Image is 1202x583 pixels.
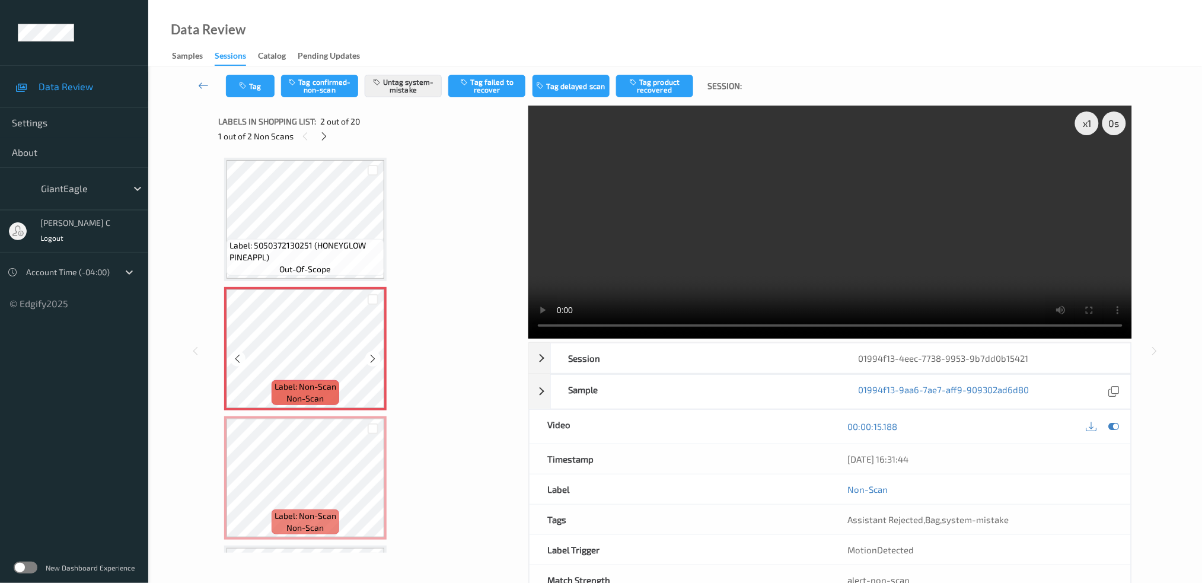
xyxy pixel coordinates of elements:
[841,343,1131,373] div: 01994f13-4eec-7738-9953-9b7dd0b15421
[229,240,381,263] span: Label: 5050372130251 (HONEYGLOW PINEAPPL)
[551,343,841,373] div: Session
[172,50,203,65] div: Samples
[298,50,360,65] div: Pending Updates
[533,75,610,97] button: Tag delayed scan
[926,514,940,525] span: Bag
[859,384,1029,400] a: 01994f13-9aa6-7ae7-aff9-909302ad6d80
[529,374,1131,409] div: Sample01994f13-9aa6-7ae7-aff9-909302ad6d80
[616,75,693,97] button: Tag product recovered
[448,75,525,97] button: Tag failed to recover
[530,410,830,444] div: Video
[1102,111,1126,135] div: 0 s
[281,75,358,97] button: Tag confirmed-non-scan
[1075,111,1099,135] div: x 1
[226,75,275,97] button: Tag
[287,393,324,404] span: non-scan
[218,129,520,144] div: 1 out of 2 Non Scans
[848,453,1113,465] div: [DATE] 16:31:44
[848,420,898,432] a: 00:00:15.188
[530,444,830,474] div: Timestamp
[215,48,258,66] a: Sessions
[830,535,1131,565] div: MotionDetected
[287,522,324,534] span: non-scan
[530,535,830,565] div: Label Trigger
[530,505,830,534] div: Tags
[708,80,742,92] span: Session:
[320,116,360,128] span: 2 out of 20
[275,381,336,393] span: Label: Non-Scan
[275,510,336,522] span: Label: Non-Scan
[215,50,246,66] div: Sessions
[529,343,1131,374] div: Session01994f13-4eec-7738-9953-9b7dd0b15421
[280,263,331,275] span: out-of-scope
[942,514,1009,525] span: system-mistake
[298,48,372,65] a: Pending Updates
[258,48,298,65] a: Catalog
[172,48,215,65] a: Samples
[530,474,830,504] div: Label
[848,514,924,525] span: Assistant Rejected
[848,514,1009,525] span: , ,
[171,24,245,36] div: Data Review
[258,50,286,65] div: Catalog
[551,375,841,409] div: Sample
[365,75,442,97] button: Untag system-mistake
[218,116,316,128] span: Labels in shopping list:
[848,483,888,495] a: Non-Scan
